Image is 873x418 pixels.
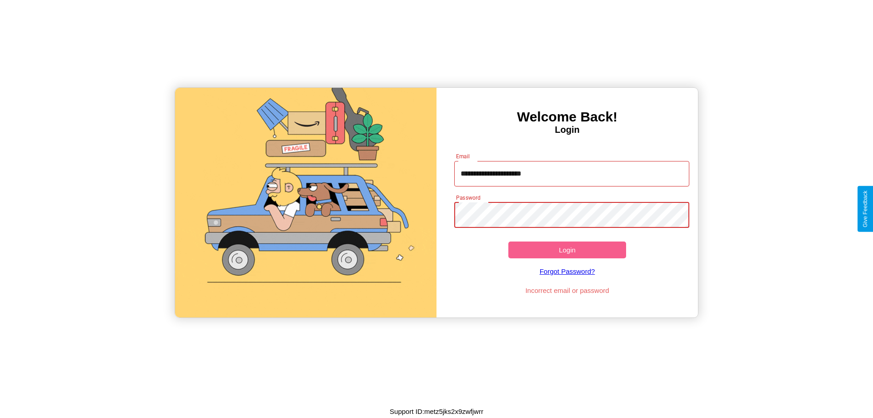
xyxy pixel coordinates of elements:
div: Give Feedback [862,191,868,227]
label: Email [456,152,470,160]
button: Login [508,242,626,258]
label: Password [456,194,480,201]
h3: Welcome Back! [436,109,698,125]
p: Incorrect email or password [450,284,685,297]
a: Forgot Password? [450,258,685,284]
p: Support ID: metz5jks2x9zwfjwrr [390,405,483,418]
h4: Login [436,125,698,135]
img: gif [175,88,436,317]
